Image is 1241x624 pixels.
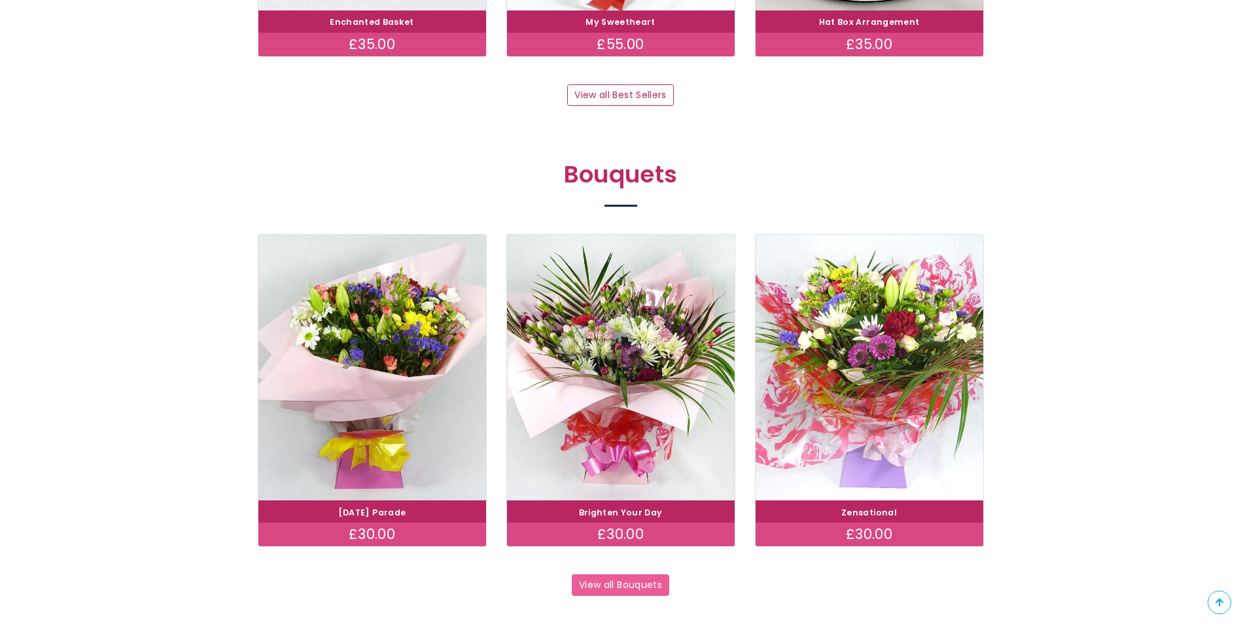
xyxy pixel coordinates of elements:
[258,523,486,546] div: £30.00
[507,523,735,546] div: £30.00
[841,507,897,518] a: Zensational
[756,235,983,500] img: Zensational
[338,507,406,518] a: [DATE] Parade
[330,16,414,27] a: Enchanted Basket
[572,574,670,597] a: View all Bouquets
[586,16,655,27] a: My Sweetheart
[756,523,983,546] div: £30.00
[258,33,486,56] div: £35.00
[567,84,674,107] a: View all Best Sellers
[507,33,735,56] div: £55.00
[507,235,735,500] img: Brighten Your Day
[258,235,486,500] img: Carnival Parade
[336,161,905,196] h2: Bouquets
[756,33,983,56] div: £35.00
[819,16,920,27] a: Hat Box Arrangement
[579,507,663,518] a: Brighten Your Day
